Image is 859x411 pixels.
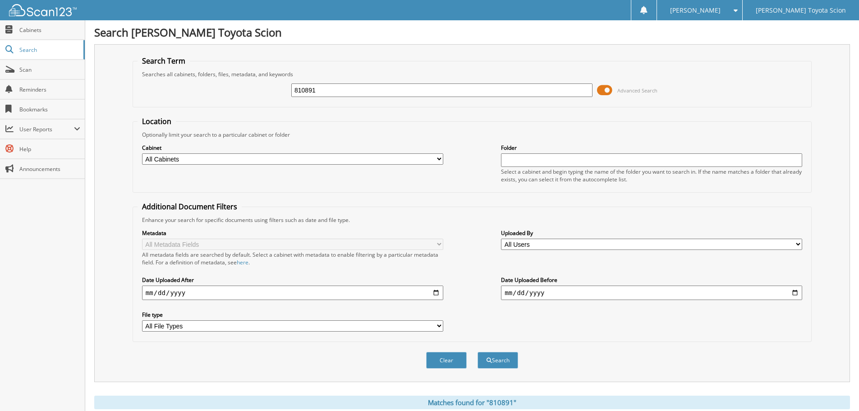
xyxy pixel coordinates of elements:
[19,86,80,93] span: Reminders
[617,87,657,94] span: Advanced Search
[19,106,80,113] span: Bookmarks
[501,144,802,152] label: Folder
[501,276,802,284] label: Date Uploaded Before
[138,116,176,126] legend: Location
[142,286,443,300] input: start
[19,145,80,153] span: Help
[138,202,242,212] legend: Additional Document Filters
[756,8,846,13] span: [PERSON_NAME] Toyota Scion
[138,131,807,139] div: Optionally limit your search to a particular cabinet or folder
[670,8,721,13] span: [PERSON_NAME]
[501,229,802,237] label: Uploaded By
[19,26,80,34] span: Cabinets
[501,168,802,183] div: Select a cabinet and begin typing the name of the folder you want to search in. If the name match...
[94,396,850,409] div: Matches found for "810891"
[138,56,190,66] legend: Search Term
[9,4,77,16] img: scan123-logo-white.svg
[142,276,443,284] label: Date Uploaded After
[478,352,518,369] button: Search
[142,251,443,266] div: All metadata fields are searched by default. Select a cabinet with metadata to enable filtering b...
[19,46,79,54] span: Search
[501,286,802,300] input: end
[426,352,467,369] button: Clear
[142,311,443,319] label: File type
[142,229,443,237] label: Metadata
[19,125,74,133] span: User Reports
[94,25,850,40] h1: Search [PERSON_NAME] Toyota Scion
[237,259,248,266] a: here
[19,165,80,173] span: Announcements
[142,144,443,152] label: Cabinet
[138,70,807,78] div: Searches all cabinets, folders, files, metadata, and keywords
[19,66,80,74] span: Scan
[138,216,807,224] div: Enhance your search for specific documents using filters such as date and file type.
